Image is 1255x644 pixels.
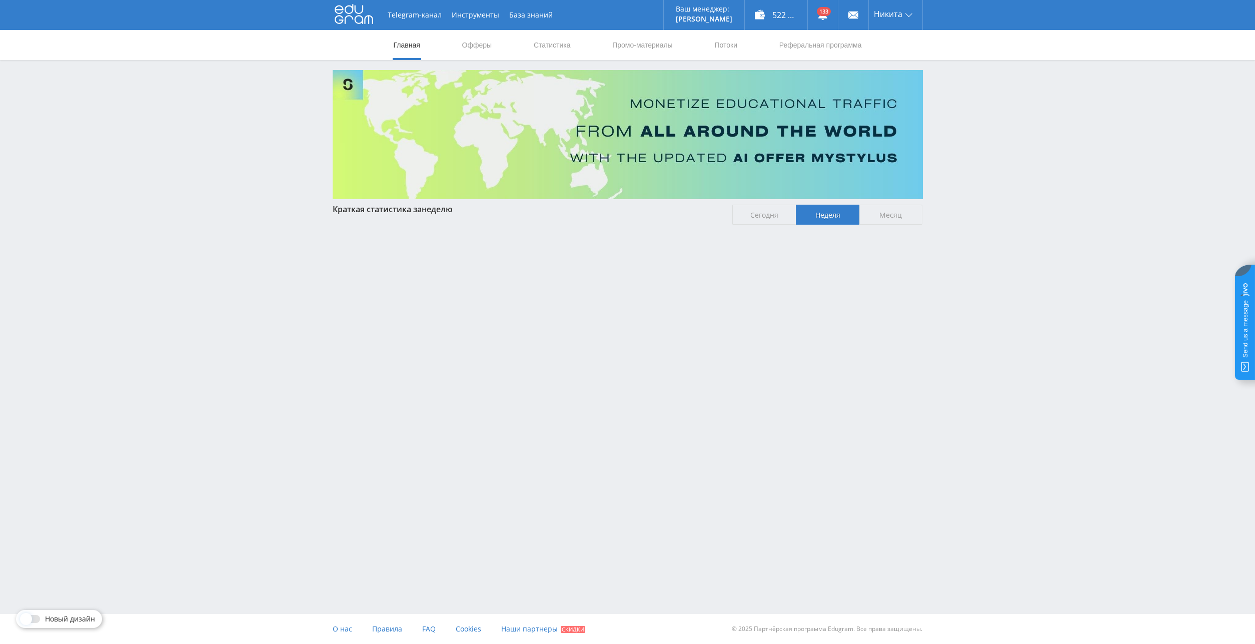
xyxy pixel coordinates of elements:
[333,614,352,644] a: О нас
[372,624,402,633] span: Правила
[461,30,493,60] a: Офферы
[393,30,421,60] a: Главная
[632,614,922,644] div: © 2025 Партнёрская программа Edugram. Все права защищены.
[561,626,585,633] span: Скидки
[333,624,352,633] span: О нас
[456,614,481,644] a: Cookies
[732,205,796,225] span: Сегодня
[333,70,923,199] img: Banner
[333,205,723,214] div: Краткая статистика за
[45,615,95,623] span: Новый дизайн
[676,15,732,23] p: [PERSON_NAME]
[874,10,902,18] span: Никита
[456,624,481,633] span: Cookies
[501,624,558,633] span: Наши партнеры
[676,5,732,13] p: Ваш менеджер:
[796,205,859,225] span: Неделя
[372,614,402,644] a: Правила
[422,624,436,633] span: FAQ
[713,30,738,60] a: Потоки
[611,30,673,60] a: Промо-материалы
[422,614,436,644] a: FAQ
[422,204,453,215] span: неделю
[859,205,923,225] span: Месяц
[778,30,863,60] a: Реферальная программа
[501,614,585,644] a: Наши партнеры Скидки
[533,30,572,60] a: Статистика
